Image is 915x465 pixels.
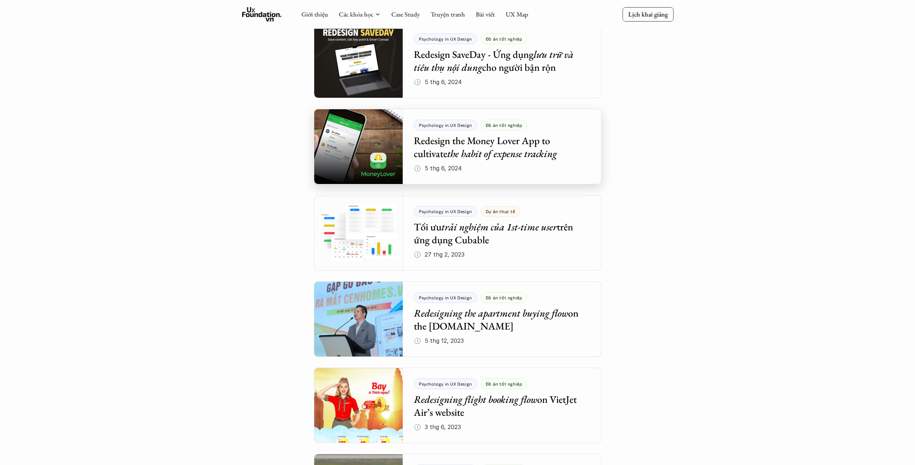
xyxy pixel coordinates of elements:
[505,10,528,18] a: UX Map
[314,195,601,271] a: Tối ưutrải nghiệm của 1st-time usertrên ứng dụng Cubable🕔 27 thg 2, 2023
[622,7,673,21] a: Lịch khai giảng
[314,23,601,98] a: Redesign SaveDay - Ứng dụnglưu trữ và tiêu thụ nội dungcho người bận rộn🕔 5 thg 6, 2024
[391,10,420,18] a: Case Study
[628,10,668,18] p: Lịch khai giảng
[301,10,328,18] a: Giới thiệu
[430,10,465,18] a: Truyện tranh
[314,109,601,184] a: Redesign the Money Lover App to cultivatethe habit of expense tracking🕔 5 thg 6, 2024
[314,368,601,443] a: Redesigning flight booking flowon VietJet Air’s website🕔 3 thg 6, 2023
[314,281,601,357] a: Redesigning the apartment buying flowon the [DOMAIN_NAME]🕔 5 thg 12, 2023
[476,10,495,18] a: Bài viết
[339,10,373,18] a: Các khóa học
